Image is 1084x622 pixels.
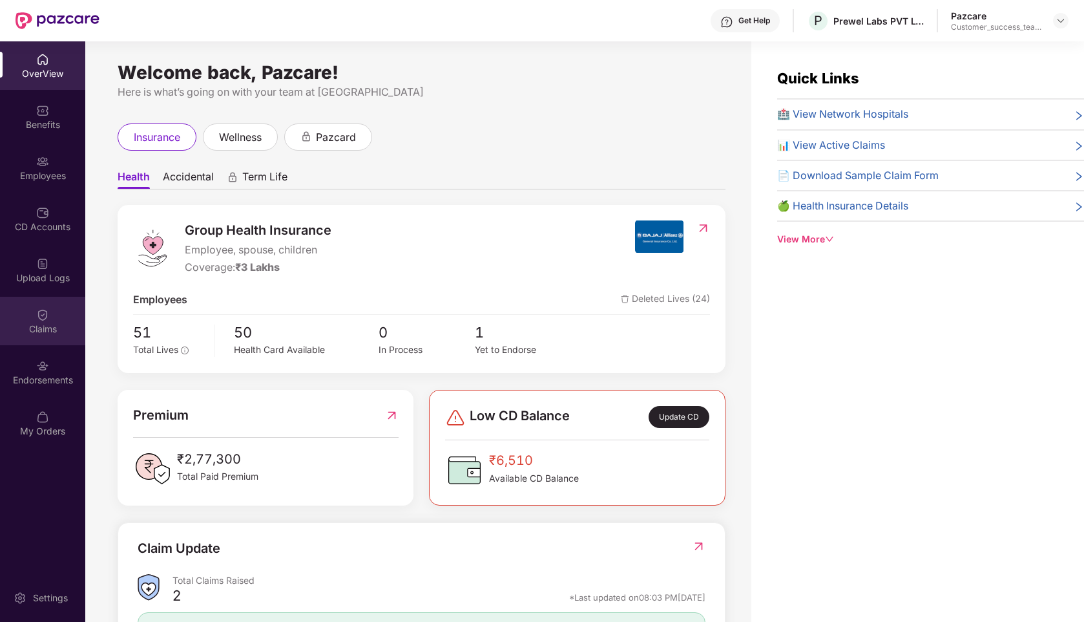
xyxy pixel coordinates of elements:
[242,170,287,189] span: Term Life
[569,592,705,603] div: *Last updated on 08:03 PM[DATE]
[36,257,49,270] img: svg+xml;base64,PHN2ZyBpZD0iVXBsb2FkX0xvZ3MiIGRhdGEtbmFtZT0iVXBsb2FkIExvZ3MiIHhtbG5zPSJodHRwOi8vd3...
[234,343,378,358] div: Health Card Available
[227,171,238,183] div: animation
[738,16,770,26] div: Get Help
[118,170,150,189] span: Health
[133,345,178,355] span: Total Lives
[445,451,484,489] img: CDBalanceIcon
[133,405,189,425] span: Premium
[36,308,49,321] img: svg+xml;base64,PHN2ZyBpZD0iQ2xhaW0iIHhtbG5zPSJodHRwOi8vd3d3LnczLm9yZy8yMDAwL3N2ZyIgd2lkdGg9IjIwIi...
[692,540,705,553] img: RedirectIcon
[36,104,49,117] img: svg+xml;base64,PHN2ZyBpZD0iQmVuZWZpdHMiIHhtbG5zPSJodHRwOi8vd3d3LnczLm9yZy8yMDAwL3N2ZyIgd2lkdGg9Ij...
[489,451,579,471] span: ₹6,510
[777,198,908,214] span: 🍏 Health Insurance Details
[635,220,683,253] img: insurerIcon
[1074,140,1084,153] span: right
[777,106,908,122] span: 🏥 View Network Hospitals
[1074,109,1084,122] span: right
[621,295,629,303] img: deleteIcon
[172,586,181,608] div: 2
[316,129,356,145] span: pazcard
[118,84,725,100] div: Here is what’s going on with your team at [GEOGRAPHIC_DATA]
[777,167,939,184] span: 📄 Download Sample Claim Form
[1074,170,1084,184] span: right
[696,222,710,235] img: RedirectIcon
[470,406,570,429] span: Low CD Balance
[118,67,725,78] div: Welcome back, Pazcare!
[234,321,378,343] span: 50
[475,321,571,343] span: 1
[36,155,49,168] img: svg+xml;base64,PHN2ZyBpZD0iRW1wbG95ZWVzIiB4bWxucz0iaHR0cDovL3d3dy53My5vcmcvMjAwMC9zdmciIHdpZHRoPS...
[777,232,1084,246] div: View More
[777,70,859,87] span: Quick Links
[649,406,709,429] div: Update CD
[235,261,280,273] span: ₹3 Lakhs
[36,359,49,372] img: svg+xml;base64,PHN2ZyBpZD0iRW5kb3JzZW1lbnRzIiB4bWxucz0iaHR0cDovL3d3dy53My5vcmcvMjAwMC9zdmciIHdpZH...
[185,259,331,275] div: Coverage:
[185,220,331,241] span: Group Health Insurance
[36,206,49,219] img: svg+xml;base64,PHN2ZyBpZD0iQ0RfQWNjb3VudHMiIGRhdGEtbmFtZT0iQ0QgQWNjb3VudHMiIHhtbG5zPSJodHRwOi8vd3...
[133,229,172,268] img: logo
[475,343,571,358] div: Yet to Endorse
[177,469,258,484] span: Total Paid Premium
[138,574,160,601] img: ClaimsSummaryIcon
[133,292,187,308] span: Employees
[300,131,312,142] div: animation
[14,592,26,605] img: svg+xml;base64,PHN2ZyBpZD0iU2V0dGluZy0yMHgyMCIgeG1sbnM9Imh0dHA6Ly93d3cudzMub3JnLzIwMDAvc3ZnIiB3aW...
[385,405,399,425] img: RedirectIcon
[833,15,924,27] div: Prewel Labs PVT LTD
[1074,200,1084,214] span: right
[29,592,72,605] div: Settings
[379,321,475,343] span: 0
[16,12,99,29] img: New Pazcare Logo
[172,574,705,586] div: Total Claims Raised
[777,137,885,153] span: 📊 View Active Claims
[133,449,172,488] img: PaidPremiumIcon
[489,471,579,486] span: Available CD Balance
[163,170,214,189] span: Accidental
[134,129,180,145] span: insurance
[219,129,262,145] span: wellness
[951,10,1041,22] div: Pazcare
[814,13,822,28] span: P
[379,343,475,358] div: In Process
[445,407,466,428] img: svg+xml;base64,PHN2ZyBpZD0iRGFuZ2VyLTMyeDMyIiB4bWxucz0iaHR0cDovL3d3dy53My5vcmcvMjAwMC9zdmciIHdpZH...
[951,22,1041,32] div: Customer_success_team_lead
[181,347,189,354] span: info-circle
[720,16,733,28] img: svg+xml;base64,PHN2ZyBpZD0iSGVscC0zMngzMiIgeG1sbnM9Imh0dHA6Ly93d3cudzMub3JnLzIwMDAvc3ZnIiB3aWR0aD...
[133,321,205,343] span: 51
[36,411,49,424] img: svg+xml;base64,PHN2ZyBpZD0iTXlfT3JkZXJzIiBkYXRhLW5hbWU9Ik15IE9yZGVycyIgeG1sbnM9Imh0dHA6Ly93d3cudz...
[185,242,331,258] span: Employee, spouse, children
[36,53,49,66] img: svg+xml;base64,PHN2ZyBpZD0iSG9tZSIgeG1sbnM9Imh0dHA6Ly93d3cudzMub3JnLzIwMDAvc3ZnIiB3aWR0aD0iMjAiIG...
[621,292,710,308] span: Deleted Lives (24)
[1056,16,1066,26] img: svg+xml;base64,PHN2ZyBpZD0iRHJvcGRvd24tMzJ4MzIiIHhtbG5zPSJodHRwOi8vd3d3LnczLm9yZy8yMDAwL3N2ZyIgd2...
[138,539,220,559] div: Claim Update
[177,449,258,469] span: ₹2,77,300
[825,235,834,244] span: down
